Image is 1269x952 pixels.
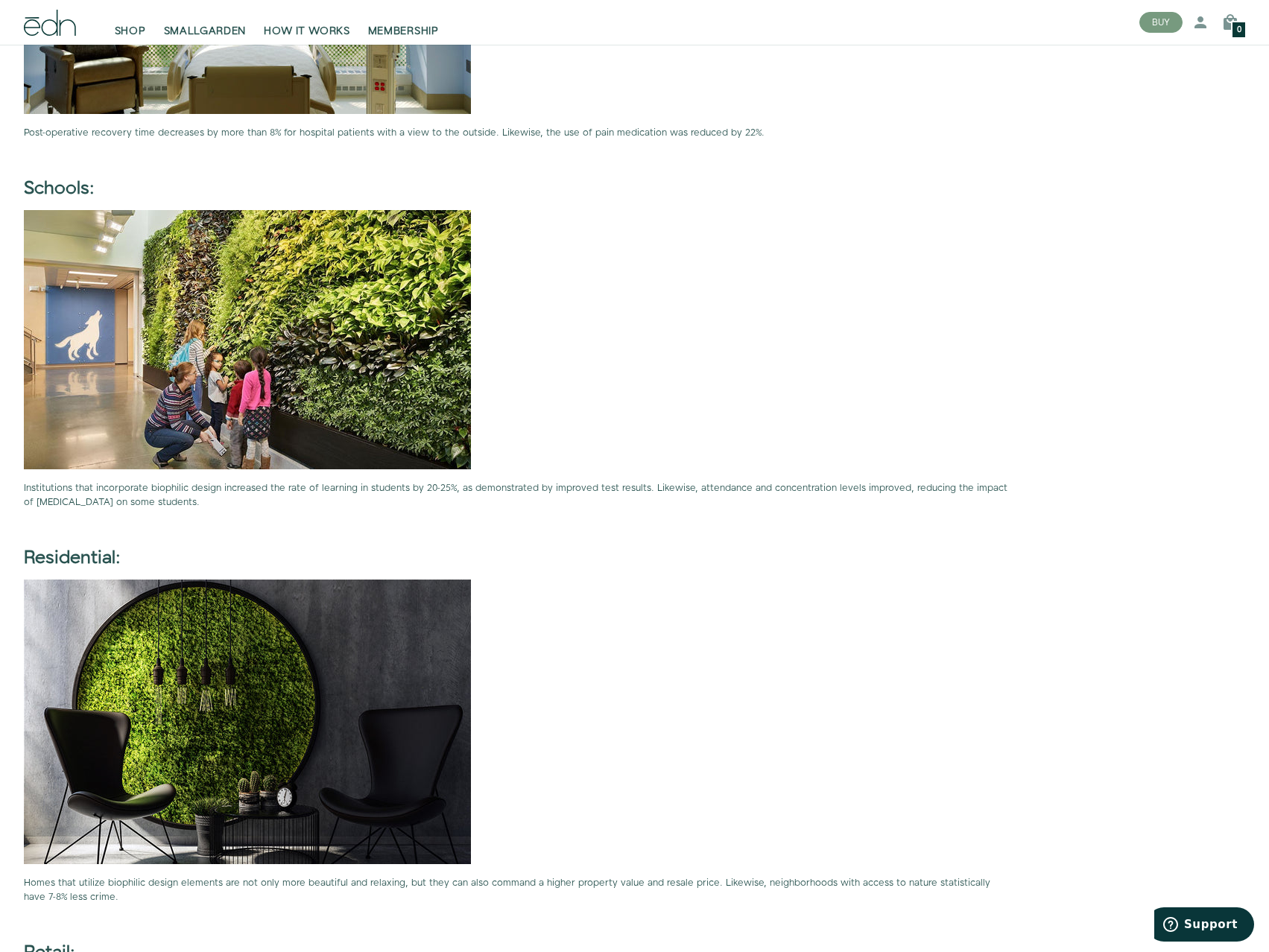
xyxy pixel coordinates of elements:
a: HOW IT WORKS [255,6,358,39]
p: Homes that utilize biophilic design elements are not only more beautiful and relaxing, but they c... [24,876,1013,904]
p: Institutions that incorporate biophilic design increased the rate of learning in students by 20-2... [24,481,1013,510]
a: SMALLGARDEN [155,6,256,39]
a: SHOP [106,6,155,39]
span: MEMBERSHIP [368,24,439,39]
button: BUY [1139,12,1183,33]
iframe: Opens a widget where you can find more information [1154,907,1254,945]
span: HOW IT WORKS [264,24,349,39]
strong: Residential: [24,545,121,571]
p: Post-operative recovery time decreases by more than 8% for hospital patients with a view to the o... [24,126,1013,140]
span: SHOP [115,24,146,39]
span: SMALLGARDEN [164,24,247,39]
span: 0 [1237,26,1241,34]
a: MEMBERSHIP [359,6,448,39]
b: Schools: [24,176,95,201]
